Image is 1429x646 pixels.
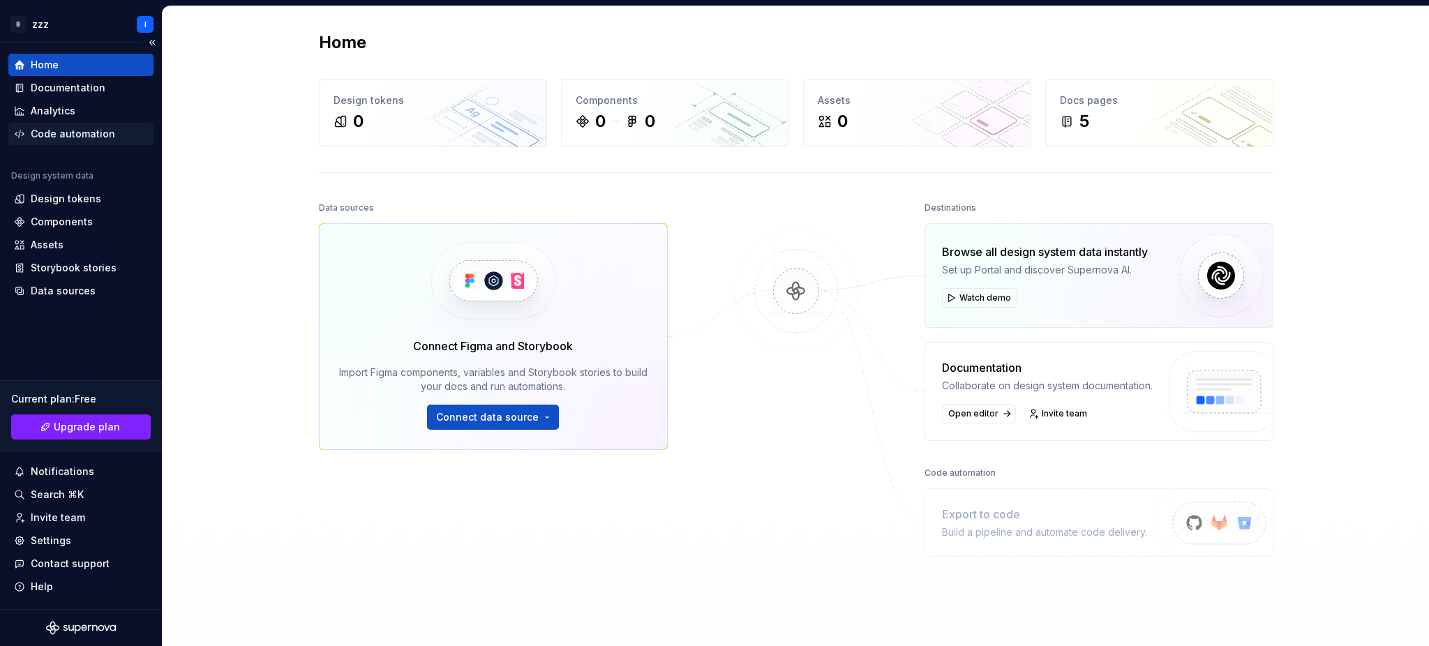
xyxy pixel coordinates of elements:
div: Components [31,215,93,229]
a: Design tokens [8,188,154,210]
div: Notifications [31,465,94,479]
div: Analytics [31,104,75,118]
span: Invite team [1042,408,1087,419]
div: Design tokens [334,93,532,107]
span: Watch demo [959,292,1011,303]
span: Connect data source [436,410,539,424]
div: I [144,19,147,30]
h2: Home [319,31,366,54]
a: Docs pages5 [1045,79,1273,147]
div: Current plan : Free [11,392,151,406]
a: Invite team [1024,404,1093,423]
div: Help [31,580,53,594]
a: Invite team [8,506,154,529]
button: Collapse sidebar [142,33,162,52]
div: Settings [31,534,71,548]
div: Import Figma components, variables and Storybook stories to build your docs and run automations. [339,366,648,393]
div: Search ⌘K [31,488,84,502]
a: Storybook stories [8,257,154,279]
div: 0 [353,110,364,133]
button: Connect data source [427,405,559,430]
a: Open editor [942,404,1016,423]
div: Assets [31,238,63,252]
svg: Supernova Logo [46,621,116,635]
a: Assets0 [803,79,1031,147]
button: Contact support [8,553,154,575]
div: Documentation [942,359,1153,376]
a: Code automation [8,123,154,145]
div: 0 [645,110,655,133]
div: 5 [1079,110,1089,133]
div: Collaborate on design system documentation. [942,379,1153,393]
div: Set up Portal and discover Supernova AI. [942,263,1148,277]
a: Analytics [8,100,154,122]
a: Design tokens0 [319,79,547,147]
a: Components [8,211,154,233]
button: BzzzI [3,9,159,39]
a: Upgrade plan [11,414,151,440]
div: Design tokens [31,192,101,206]
div: 0 [837,110,848,133]
button: Notifications [8,460,154,483]
span: Upgrade plan [54,420,120,434]
div: Storybook stories [31,261,117,275]
div: Home [31,58,59,72]
a: Settings [8,529,154,552]
a: Data sources [8,280,154,302]
div: Code automation [31,127,115,141]
div: Contact support [31,557,110,571]
div: Destinations [925,198,976,218]
div: Export to code [942,506,1147,523]
div: Code automation [925,463,996,483]
a: Assets [8,234,154,256]
a: Documentation [8,77,154,99]
div: Design system data [11,170,93,181]
div: Data sources [319,198,374,218]
div: Browse all design system data instantly [942,243,1148,260]
button: Search ⌘K [8,483,154,506]
div: Components [576,93,775,107]
div: B [10,16,27,33]
div: 0 [595,110,606,133]
div: Data sources [31,284,96,298]
div: zzz [32,17,49,31]
div: Invite team [31,511,85,525]
a: Components00 [561,79,789,147]
button: Watch demo [942,288,1017,308]
button: Help [8,576,154,598]
div: Build a pipeline and automate code delivery. [942,525,1147,539]
div: Connect Figma and Storybook [413,338,573,354]
span: Open editor [948,408,998,419]
div: Documentation [31,81,105,95]
div: Assets [818,93,1017,107]
div: Docs pages [1060,93,1259,107]
a: Home [8,54,154,76]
